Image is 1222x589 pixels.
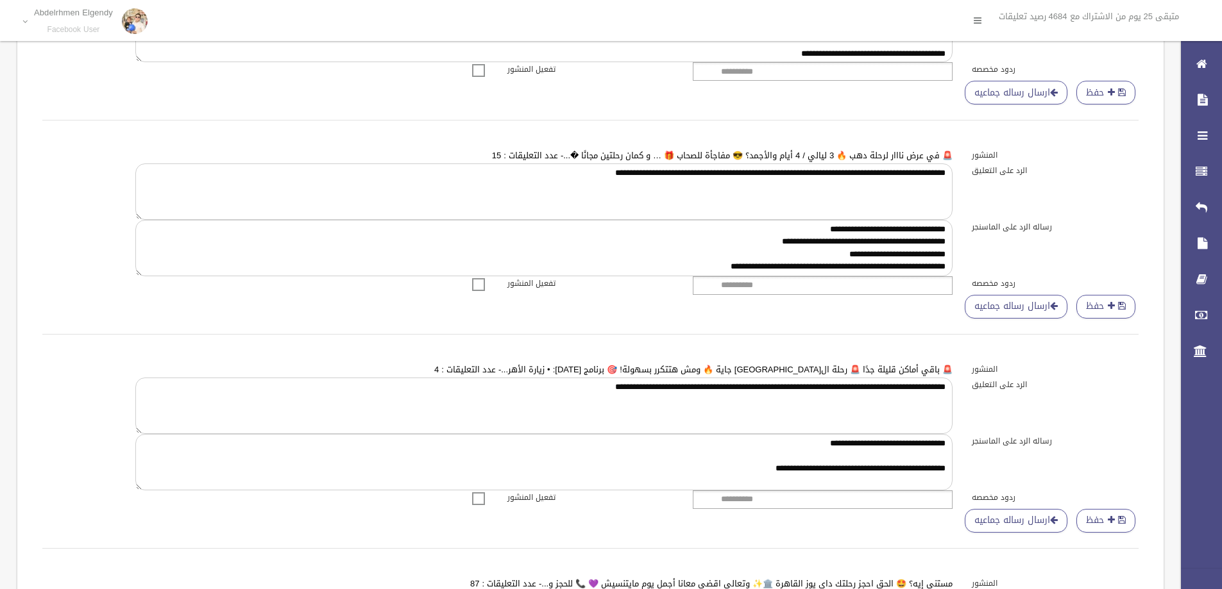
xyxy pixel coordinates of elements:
[1076,295,1135,319] button: حفظ
[965,295,1067,319] a: ارسال رساله جماعيه
[34,25,113,35] small: Facebook User
[962,434,1148,448] label: رساله الرد على الماسنجر
[498,490,684,504] label: تفعيل المنشور
[965,509,1067,533] a: ارسال رساله جماعيه
[962,220,1148,234] label: رساله الرد على الماسنجر
[962,490,1148,504] label: ردود مخصصه
[962,163,1148,178] label: الرد على التعليق
[498,62,684,76] label: تفعيل المنشور
[962,62,1148,76] label: ردود مخصصه
[962,362,1148,376] label: المنشور
[492,147,953,163] a: 🚨 في عرض نااار لرحلة دهب 🔥 3 ليالي / 4 أيام والأجمد؟ 😎 مفاجأة للصحاب 🎁 … و كمان رحلتين مجانًا �.....
[1076,509,1135,533] button: حفظ
[434,361,953,377] a: 🚨 باقي أماكن قليلة جدًا 🚨 رحلة ال[GEOGRAPHIC_DATA] جاية 🔥 ومش هتتكرر بسهولة! 🎯 برنامج [DATE]: • ز...
[962,276,1148,290] label: ردود مخصصه
[965,81,1067,104] a: ارسال رساله جماعيه
[962,148,1148,162] label: المنشور
[34,8,113,17] p: Abdelrhmen Elgendy
[1076,81,1135,104] button: حفظ
[962,377,1148,392] label: الرد على التعليق
[498,276,684,290] label: تفعيل المنشور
